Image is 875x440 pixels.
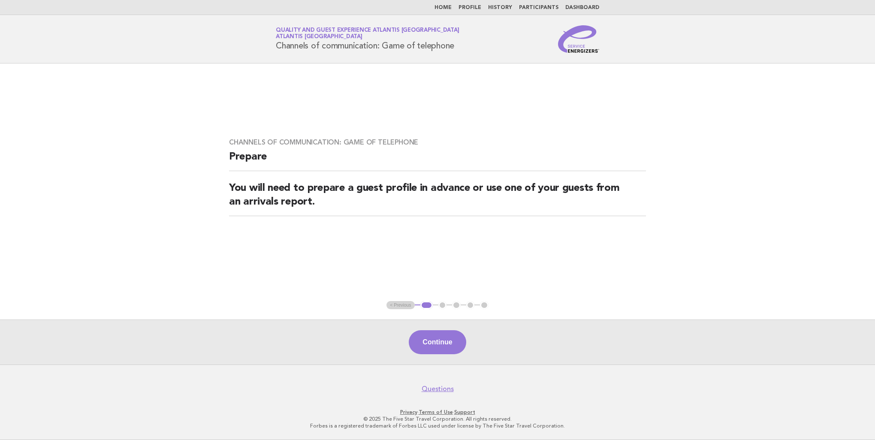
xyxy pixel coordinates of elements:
a: Profile [459,5,481,10]
a: Privacy [400,409,417,415]
button: 1 [420,301,433,310]
h2: Prepare [229,150,646,171]
a: Dashboard [565,5,599,10]
p: Forbes is a registered trademark of Forbes LLC used under license by The Five Star Travel Corpora... [175,422,700,429]
h1: Channels of communication: Game of telephone [276,28,459,50]
p: © 2025 The Five Star Travel Corporation. All rights reserved. [175,416,700,422]
a: Participants [519,5,558,10]
a: History [488,5,512,10]
a: Quality and Guest Experience Atlantis [GEOGRAPHIC_DATA]Atlantis [GEOGRAPHIC_DATA] [276,27,459,39]
a: Terms of Use [419,409,453,415]
p: · · [175,409,700,416]
h3: Channels of communication: Game of telephone [229,138,646,147]
button: Continue [409,330,466,354]
a: Support [454,409,475,415]
h2: You will need to prepare a guest profile in advance or use one of your guests from an arrivals re... [229,181,646,216]
span: Atlantis [GEOGRAPHIC_DATA] [276,34,362,40]
a: Questions [422,385,454,393]
a: Home [434,5,452,10]
img: Service Energizers [558,25,599,53]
